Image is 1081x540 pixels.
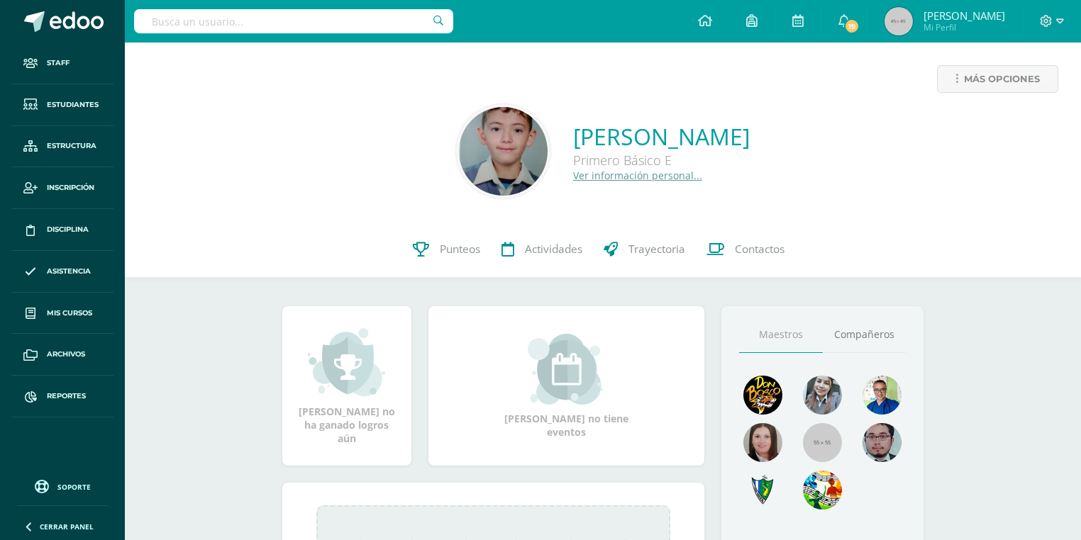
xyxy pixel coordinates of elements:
[440,242,480,257] span: Punteos
[47,182,94,193] span: Inscripción
[11,167,113,209] a: Inscripción
[47,57,70,69] span: Staff
[47,140,96,152] span: Estructura
[735,242,785,257] span: Contactos
[863,376,902,415] img: 10741f48bcca31577cbcd80b61dad2f3.png
[696,221,795,278] a: Contactos
[11,293,113,334] a: Mis cursos
[743,423,782,462] img: 67c3d6f6ad1c930a517675cdc903f95f.png
[937,65,1058,93] a: Más opciones
[47,349,85,360] span: Archivos
[525,242,582,257] span: Actividades
[17,476,108,495] a: Soporte
[573,152,750,169] div: Primero Básico E
[528,334,605,405] img: event_small.png
[11,376,113,417] a: Reportes
[573,169,702,182] a: Ver información personal...
[803,376,842,415] img: 45bd7986b8947ad7e5894cbc9b781108.png
[924,9,1005,23] span: [PERSON_NAME]
[47,224,89,235] span: Disciplina
[47,99,99,111] span: Estudiantes
[491,221,593,278] a: Actividades
[11,209,113,251] a: Disciplina
[739,317,823,353] a: Maestros
[573,121,750,152] a: [PERSON_NAME]
[924,21,1005,33] span: Mi Perfil
[844,18,860,34] span: 19
[803,471,842,510] img: a43eca2235894a1cc1b3d6ce2f11d98a.png
[11,334,113,376] a: Archivos
[40,522,94,531] span: Cerrar panel
[134,9,453,33] input: Busca un usuario...
[628,242,685,257] span: Trayectoria
[803,423,842,462] img: 55x55
[863,423,902,462] img: d0e54f245e8330cebada5b5b95708334.png
[308,327,385,398] img: achievement_small.png
[885,7,913,35] img: 45x45
[743,376,782,415] img: 29fc2a48271e3f3676cb2cb292ff2552.png
[823,317,907,353] a: Compañeros
[47,266,91,277] span: Asistencia
[459,107,548,196] img: 9fd5bdd411ffd2d91acc1cde277c13fe.png
[47,308,92,319] span: Mis cursos
[47,390,86,402] span: Reportes
[57,482,91,492] span: Soporte
[964,66,1040,92] span: Más opciones
[402,221,491,278] a: Punteos
[296,327,397,445] div: [PERSON_NAME] no ha ganado logros aún
[593,221,696,278] a: Trayectoria
[11,84,113,126] a: Estudiantes
[743,471,782,510] img: 7cab5f6743d087d6deff47ee2e57ce0d.png
[495,334,637,439] div: [PERSON_NAME] no tiene eventos
[11,126,113,168] a: Estructura
[11,43,113,84] a: Staff
[11,251,113,293] a: Asistencia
